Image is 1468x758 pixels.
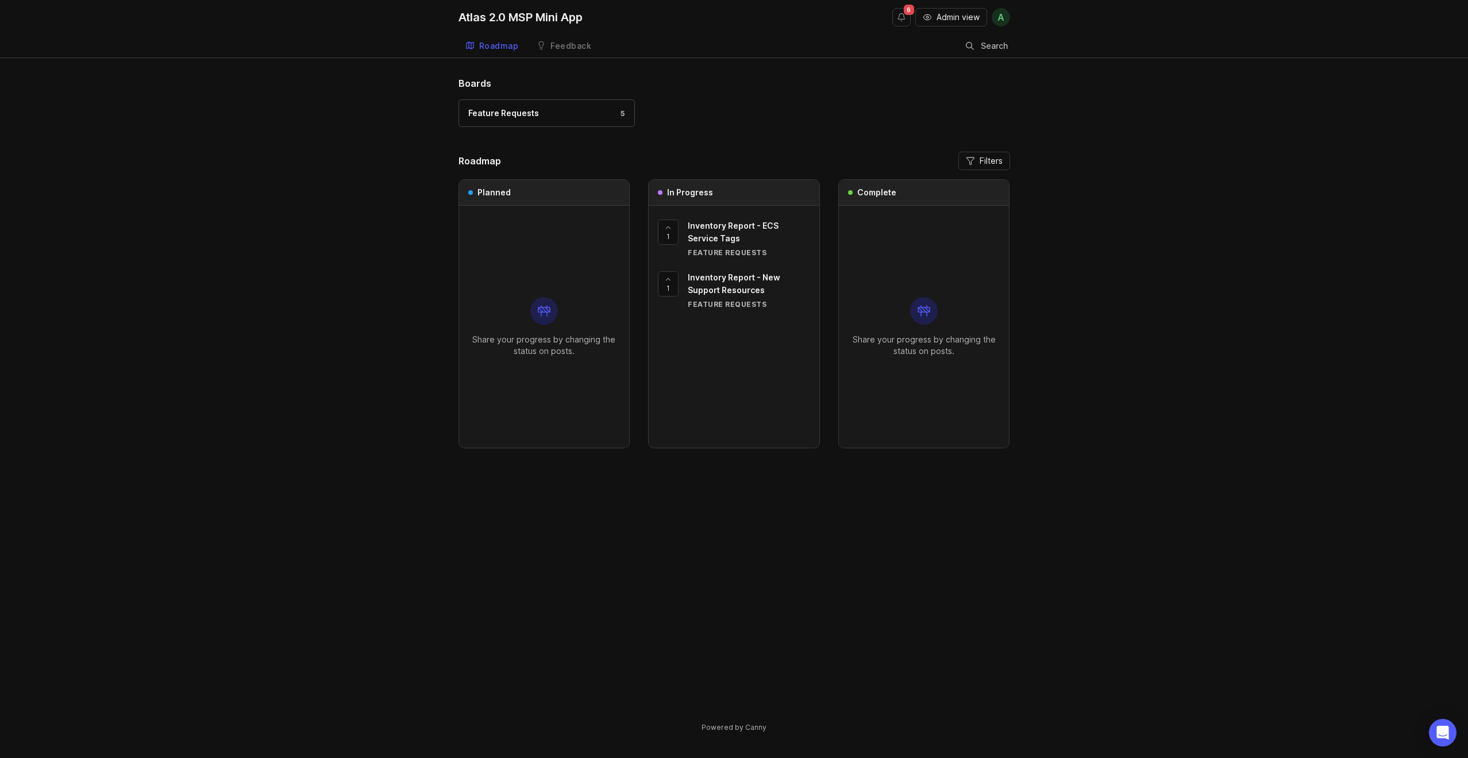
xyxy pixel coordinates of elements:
span: 1 [666,232,670,241]
a: Feature Requests5 [458,99,635,127]
a: Roadmap [458,34,526,58]
button: Notifications [892,8,911,26]
h3: Complete [857,187,896,198]
button: Filters [958,152,1010,170]
a: Inventory Report - New Support ResourcesFeature Requests [688,271,810,309]
h2: Roadmap [458,154,501,168]
button: Admin view [915,8,987,26]
div: Feature Requests [688,299,810,309]
button: 1 [658,271,679,297]
div: Feature Requests [468,107,539,120]
button: a [992,8,1010,26]
p: Share your progress by changing the status on posts. [468,334,621,357]
h1: Boards [458,76,1010,90]
div: Feature Requests [688,248,810,257]
span: a [997,10,1004,24]
span: Filters [980,155,1003,167]
div: Roadmap [479,42,519,50]
span: Inventory Report - ECS Service Tags [688,221,779,243]
span: 1 [666,283,670,293]
a: Powered by Canny [700,721,768,734]
h3: Planned [477,187,511,198]
a: Feedback [530,34,598,58]
span: Inventory Report - New Support Resources [688,272,780,295]
div: Open Intercom Messenger [1429,719,1457,747]
button: 1 [658,220,679,245]
div: Atlas 2.0 MSP Mini App [458,11,583,23]
div: Feedback [550,42,591,50]
div: 5 [615,109,625,118]
span: 6 [904,5,914,15]
h3: In Progress [667,187,713,198]
p: Share your progress by changing the status on posts. [848,334,1000,357]
a: Inventory Report - ECS Service TagsFeature Requests [688,220,810,257]
span: Admin view [937,11,980,23]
